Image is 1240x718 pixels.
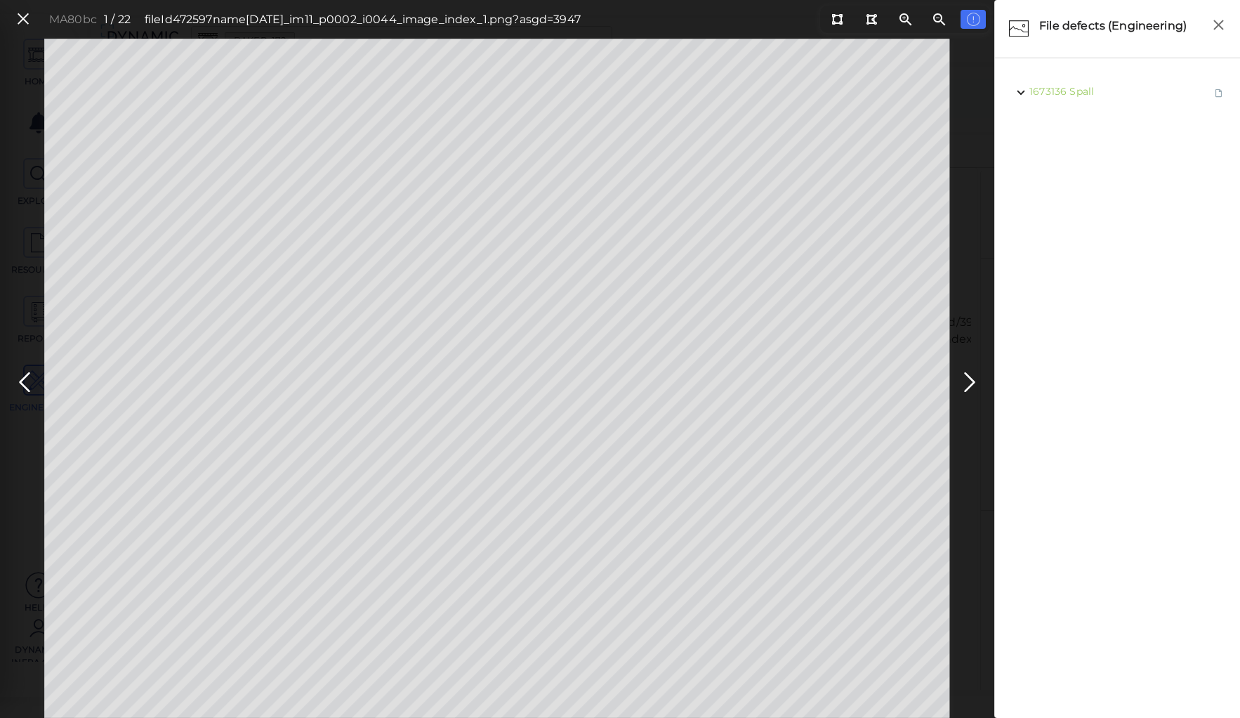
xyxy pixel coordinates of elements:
[1180,655,1229,707] iframe: Chat
[49,11,97,28] div: MA80bc
[1029,85,1067,98] span: 1673136
[1002,72,1233,112] div: 1673136 Spall
[1036,14,1205,44] div: File defects (Engineering)
[145,11,581,28] div: fileId 472597 name [DATE]_im11_p0002_i0044_image_index_1.png?asgd=3947
[104,11,131,28] div: 1 / 22
[1069,85,1094,98] span: Spall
